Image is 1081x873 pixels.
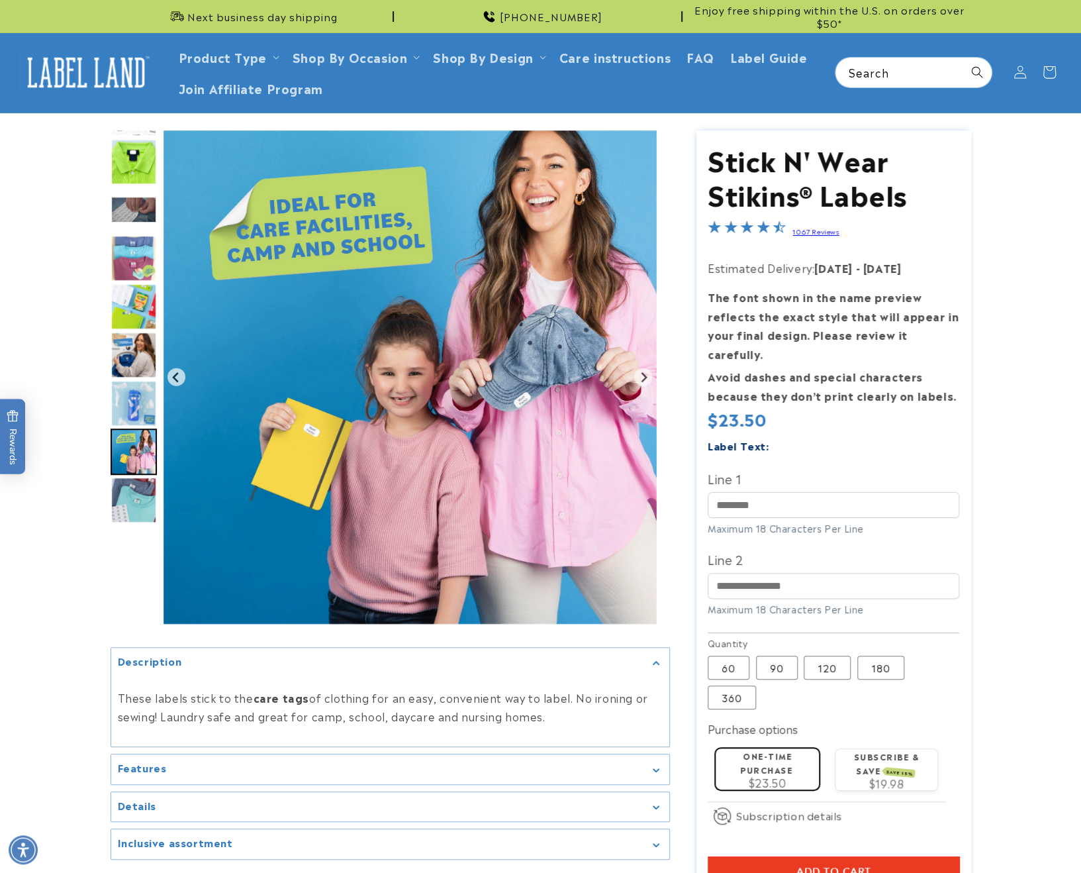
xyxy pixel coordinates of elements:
[433,48,533,66] a: Shop By Design
[708,521,959,535] div: Maximum 18 Characters Per Line
[730,49,808,64] span: Label Guide
[9,835,38,864] div: Accessibility Menu
[749,774,786,790] span: $23.50
[708,368,957,403] strong: Avoid dashes and special characters because they don’t print clearly on labels.
[708,289,959,362] strong: The font shown in the name preview reflects the exact style that will appear in your final design...
[869,775,904,791] span: $19.98
[740,750,792,776] label: One-time purchase
[111,792,669,822] summary: Details
[293,49,408,64] span: Shop By Occasion
[118,688,663,727] p: These labels stick to the of clothing for an easy, convenient way to label. No ironing or sewing!...
[500,10,602,23] span: [PHONE_NUMBER]
[171,72,331,103] a: Join Affiliate Program
[736,807,842,823] span: Subscription details
[708,548,959,570] label: Line 2
[7,410,19,465] span: Rewards
[20,52,152,93] img: Label Land
[708,468,959,489] label: Line 1
[15,47,158,98] a: Label Land
[111,130,670,860] media-gallery: Gallery Viewer
[111,380,157,427] div: Go to slide 7
[118,799,156,812] h2: Details
[11,767,167,807] iframe: Sign Up via Text for Offers
[425,41,551,72] summary: Shop By Design
[179,80,323,95] span: Join Affiliate Program
[688,3,971,29] span: Enjoy free shipping within the U.S. on orders over $50*
[559,49,671,64] span: Care instructions
[254,690,309,705] strong: care tags
[686,49,714,64] span: FAQ
[708,602,959,616] div: Maximum 18 Characters Per Line
[111,429,157,475] img: Stick N' Wear® Labels - Label Land
[171,41,285,72] summary: Product Type
[111,90,157,136] img: null
[111,429,157,475] div: Go to slide 8
[804,656,851,680] label: 120
[708,258,959,278] p: Estimated Delivery:
[708,438,769,453] label: Label Text:
[708,407,767,431] span: $23.50
[884,767,916,778] span: SAVE 15%
[634,368,652,386] button: Next slide
[111,283,157,330] div: Go to slide 5
[285,41,426,72] summary: Shop By Occasion
[111,283,157,330] img: Stick N' Wear® Labels - Label Land
[187,10,338,23] span: Next business day shipping
[856,260,861,276] strong: -
[118,836,233,849] h2: Inclusive assortment
[756,656,798,680] label: 90
[963,58,992,87] button: Search
[111,187,157,233] div: Go to slide 3
[111,648,669,678] summary: Description
[708,721,798,737] label: Purchase options
[111,332,157,378] img: Stick N' Wear® Labels - Label Land
[708,142,959,211] h1: Stick N' Wear Stikins® Labels
[111,138,157,185] div: Go to slide 2
[679,41,722,72] a: FAQ
[111,380,157,427] img: Stick N' Wear® Labels - Label Land
[863,260,902,276] strong: [DATE]
[854,750,919,776] label: Subscribe & save
[111,332,157,378] div: Go to slide 6
[708,656,749,680] label: 60
[111,235,157,282] img: Stick N' Wear® Labels - Label Land
[111,196,157,223] img: null
[111,235,157,282] div: Go to slide 4
[111,138,157,185] img: Stick N' Wear® Labels - Label Land
[167,368,185,386] button: Previous slide
[111,477,157,523] img: Personalized Stick N' Wear clothing name labels applied to the care tag of t-shirts
[179,48,267,66] a: Product Type
[111,477,157,523] div: Go to slide 9
[857,656,904,680] label: 180
[792,227,839,236] a: 1067 Reviews - open in a new tab
[814,260,853,276] strong: [DATE]
[111,754,669,784] summary: Features
[111,829,669,859] summary: Inclusive assortment
[118,761,167,774] h2: Features
[722,41,816,72] a: Label Guide
[111,90,157,136] div: Go to slide 1
[708,222,786,238] span: 4.7-star overall rating
[708,637,749,650] legend: Quantity
[118,654,182,668] h2: Description
[708,686,756,709] label: 360
[551,41,679,72] a: Care instructions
